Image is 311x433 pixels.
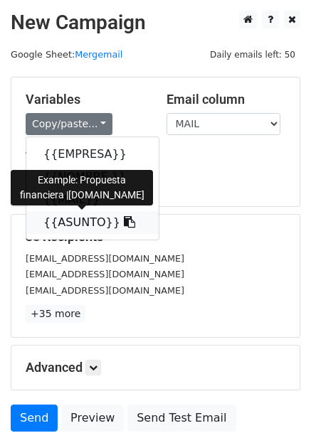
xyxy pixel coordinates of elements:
a: Preview [61,405,124,432]
a: {{ASUNTO}} [26,211,159,234]
h5: Variables [26,92,145,107]
a: {{EMPRESA}} [26,143,159,166]
small: Google Sheet: [11,49,122,60]
small: [EMAIL_ADDRESS][DOMAIN_NAME] [26,253,184,264]
h2: New Campaign [11,11,300,35]
a: Copy/paste... [26,113,112,135]
small: [EMAIL_ADDRESS][DOMAIN_NAME] [26,269,184,279]
h5: Advanced [26,360,285,375]
a: Daily emails left: 50 [205,49,300,60]
small: [EMAIL_ADDRESS][DOMAIN_NAME] [26,285,184,296]
iframe: Chat Widget [240,365,311,433]
div: Widget de chat [240,365,311,433]
a: Send [11,405,58,432]
span: Daily emails left: 50 [205,47,300,63]
h5: Email column [167,92,286,107]
div: Example: Propuesta financiera |[DOMAIN_NAME] [11,170,153,205]
a: +35 more [26,305,85,323]
a: Mergemail [75,49,122,60]
a: Send Test Email [127,405,236,432]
